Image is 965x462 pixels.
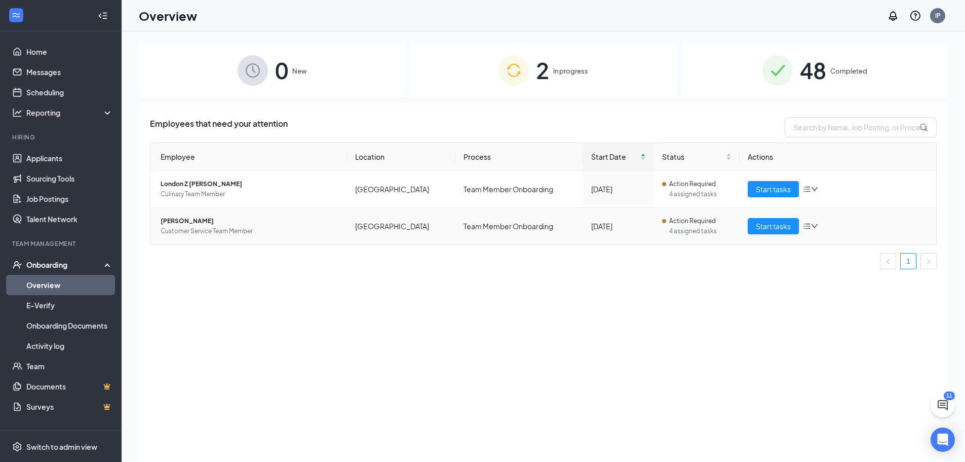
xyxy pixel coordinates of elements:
[553,66,588,76] span: In progress
[26,356,113,376] a: Team
[26,82,113,102] a: Scheduling
[920,253,937,269] button: right
[292,66,306,76] span: New
[756,184,791,195] span: Start tasks
[26,209,113,229] a: Talent Network
[26,168,113,189] a: Sourcing Tools
[925,259,932,265] span: right
[803,185,811,193] span: bars
[909,10,921,22] svg: QuestionInfo
[161,216,339,226] span: [PERSON_NAME]
[901,254,916,269] a: 1
[811,186,818,193] span: down
[811,223,818,230] span: down
[591,184,646,195] div: [DATE]
[161,179,339,189] span: London Z [PERSON_NAME]
[12,108,22,118] svg: Analysis
[455,143,583,171] th: Process
[455,171,583,208] td: Team Member Onboarding
[26,376,113,397] a: DocumentsCrown
[803,222,811,230] span: bars
[26,275,113,295] a: Overview
[937,399,949,411] svg: ChatActive
[920,253,937,269] li: Next Page
[26,62,113,82] a: Messages
[347,171,456,208] td: [GEOGRAPHIC_DATA]
[161,226,339,236] span: Customer Service Team Member
[800,53,826,88] span: 48
[748,181,799,197] button: Start tasks
[11,10,21,20] svg: WorkstreamLogo
[536,53,549,88] span: 2
[26,189,113,209] a: Job Postings
[26,295,113,315] a: E-Verify
[935,11,941,20] div: IP
[748,218,799,234] button: Start tasks
[26,260,104,270] div: Onboarding
[887,10,899,22] svg: Notifications
[26,148,113,168] a: Applicants
[669,216,716,226] span: Action Required
[12,260,22,270] svg: UserCheck
[26,442,97,452] div: Switch to admin view
[944,392,955,400] div: 11
[669,226,731,236] span: 4 assigned tasks
[12,239,111,248] div: Team Management
[12,133,111,141] div: Hiring
[931,428,955,452] div: Open Intercom Messenger
[830,66,867,76] span: Completed
[880,253,896,269] li: Previous Page
[275,53,288,88] span: 0
[98,11,108,21] svg: Collapse
[161,189,339,199] span: Culinary Team Member
[669,179,716,189] span: Action Required
[654,143,740,171] th: Status
[12,442,22,452] svg: Settings
[26,42,113,62] a: Home
[455,208,583,244] td: Team Member Onboarding
[591,221,646,232] div: [DATE]
[785,117,937,137] input: Search by Name, Job Posting, or Process
[662,151,724,162] span: Status
[26,336,113,356] a: Activity log
[591,151,638,162] span: Start Date
[150,117,288,137] span: Employees that need your attention
[931,393,955,417] button: ChatActive
[347,208,456,244] td: [GEOGRAPHIC_DATA]
[669,189,731,199] span: 4 assigned tasks
[26,397,113,417] a: SurveysCrown
[756,221,791,232] span: Start tasks
[150,143,347,171] th: Employee
[26,315,113,336] a: Onboarding Documents
[885,259,891,265] span: left
[880,253,896,269] button: left
[740,143,936,171] th: Actions
[900,253,916,269] li: 1
[347,143,456,171] th: Location
[26,108,113,118] div: Reporting
[139,7,197,24] h1: Overview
